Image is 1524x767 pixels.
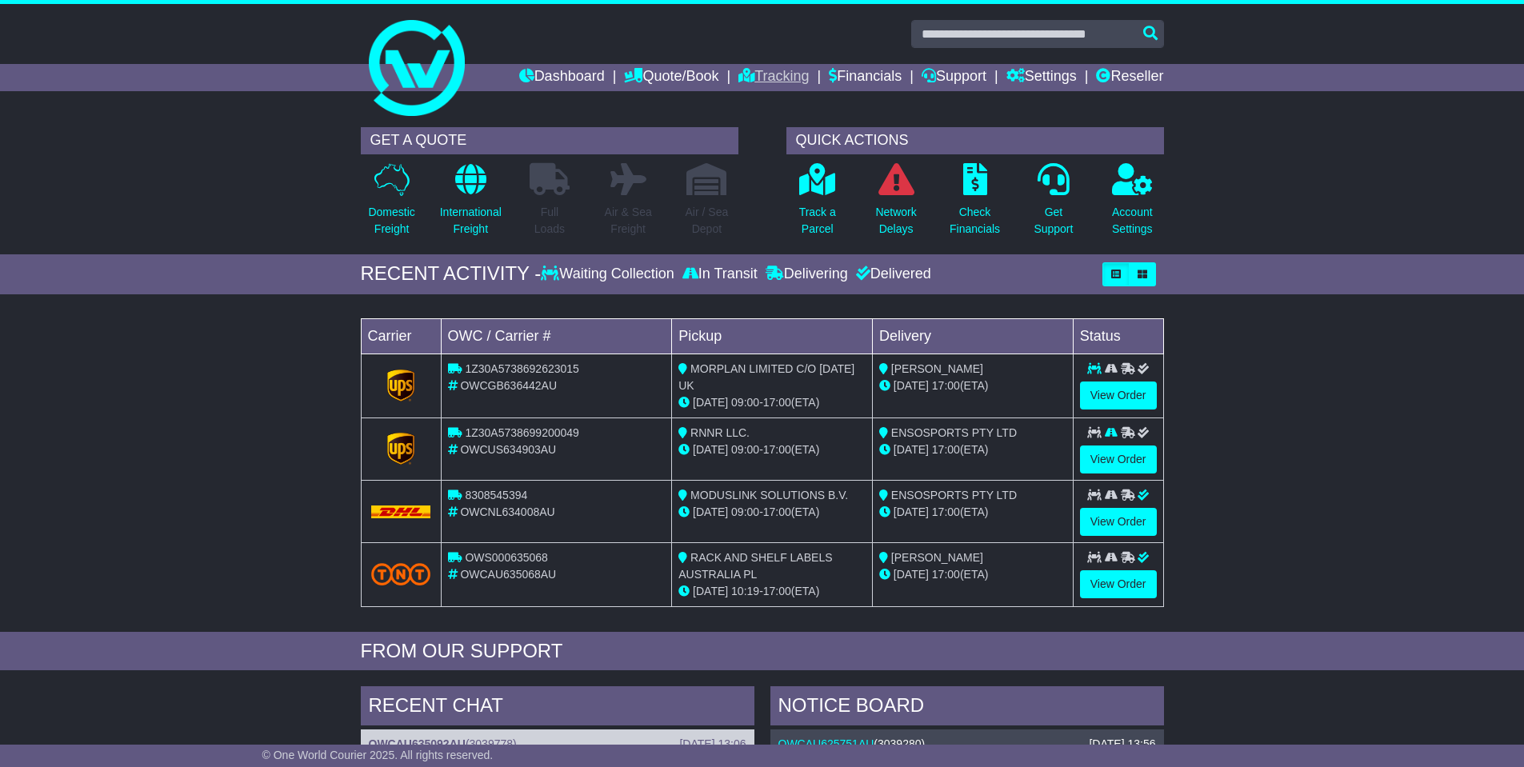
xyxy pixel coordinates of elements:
div: NOTICE BOARD [770,686,1164,729]
p: Air & Sea Freight [605,204,652,238]
img: GetCarrierServiceLogo [387,370,414,401]
div: [DATE] 13:06 [679,737,746,751]
div: (ETA) [879,378,1066,394]
img: TNT_Domestic.png [371,563,431,585]
div: RECENT CHAT [361,686,754,729]
span: 17:00 [932,379,960,392]
div: (ETA) [879,441,1066,458]
img: DHL.png [371,505,431,518]
span: ENSOSPORTS PTY LTD [891,426,1017,439]
p: Domestic Freight [368,204,414,238]
span: 09:00 [731,396,759,409]
span: 1Z30A5738692623015 [465,362,578,375]
td: Status [1073,318,1163,354]
a: Reseller [1096,64,1163,91]
a: Track aParcel [798,162,837,246]
p: Get Support [1034,204,1073,238]
span: ENSOSPORTS PTY LTD [891,489,1017,501]
td: OWC / Carrier # [441,318,672,354]
span: 17:00 [763,443,791,456]
p: Track a Parcel [799,204,836,238]
div: FROM OUR SUPPORT [361,640,1164,663]
span: OWCNL634008AU [460,505,554,518]
div: [DATE] 13:56 [1089,737,1155,751]
span: © One World Courier 2025. All rights reserved. [262,749,494,761]
span: [PERSON_NAME] [891,551,983,564]
a: OWCAU635092AU [369,737,466,750]
p: Air / Sea Depot [686,204,729,238]
div: In Transit [678,266,762,283]
a: View Order [1080,445,1157,473]
a: Settings [1006,64,1077,91]
a: AccountSettings [1111,162,1154,246]
p: Account Settings [1112,204,1153,238]
a: DomesticFreight [367,162,415,246]
span: 3039280 [878,737,922,750]
a: View Order [1080,508,1157,536]
span: 1Z30A5738699200049 [465,426,578,439]
div: - (ETA) [678,583,866,600]
div: (ETA) [879,504,1066,521]
a: Financials [829,64,902,91]
span: 17:00 [763,585,791,597]
span: 17:00 [932,505,960,518]
img: GetCarrierServiceLogo [387,433,414,465]
p: Network Delays [875,204,916,238]
span: RNNR LLC. [690,426,750,439]
div: - (ETA) [678,441,866,458]
span: [DATE] [693,396,728,409]
span: OWCAU635068AU [460,568,556,581]
a: CheckFinancials [949,162,1001,246]
div: - (ETA) [678,394,866,411]
p: Full Loads [530,204,570,238]
span: [DATE] [894,568,929,581]
span: RACK AND SHELF LABELS AUSTRALIA PL [678,551,832,581]
a: Dashboard [519,64,605,91]
td: Carrier [361,318,441,354]
span: MORPLAN LIMITED C/O [DATE] UK [678,362,854,392]
span: [DATE] [693,443,728,456]
a: Support [922,64,986,91]
span: [DATE] [693,585,728,597]
span: 10:19 [731,585,759,597]
a: View Order [1080,382,1157,409]
a: View Order [1080,570,1157,598]
div: Delivered [852,266,931,283]
span: OWS000635068 [465,551,548,564]
a: Tracking [738,64,809,91]
span: [DATE] [894,379,929,392]
div: Waiting Collection [541,266,678,283]
td: Pickup [672,318,873,354]
span: OWCUS634903AU [460,443,556,456]
a: GetSupport [1033,162,1074,246]
span: [PERSON_NAME] [891,362,983,375]
span: MODUSLINK SOLUTIONS B.V. [690,489,848,501]
div: Delivering [762,266,852,283]
div: ( ) [778,737,1156,751]
span: 3039778 [470,737,514,750]
div: QUICK ACTIONS [786,127,1164,154]
p: Check Financials [950,204,1000,238]
span: 17:00 [932,568,960,581]
span: 17:00 [763,396,791,409]
td: Delivery [872,318,1073,354]
span: 17:00 [763,505,791,518]
a: NetworkDelays [874,162,917,246]
span: [DATE] [894,443,929,456]
div: GET A QUOTE [361,127,738,154]
span: 17:00 [932,443,960,456]
div: - (ETA) [678,504,866,521]
span: [DATE] [693,505,728,518]
span: OWCGB636442AU [460,379,557,392]
span: 8308545394 [465,489,527,501]
span: 09:00 [731,505,759,518]
a: OWCAU625751AU [778,737,874,750]
div: ( ) [369,737,746,751]
span: [DATE] [894,505,929,518]
p: International Freight [440,204,502,238]
div: (ETA) [879,566,1066,583]
a: InternationalFreight [439,162,502,246]
a: Quote/Book [624,64,718,91]
span: 09:00 [731,443,759,456]
div: RECENT ACTIVITY - [361,262,542,286]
